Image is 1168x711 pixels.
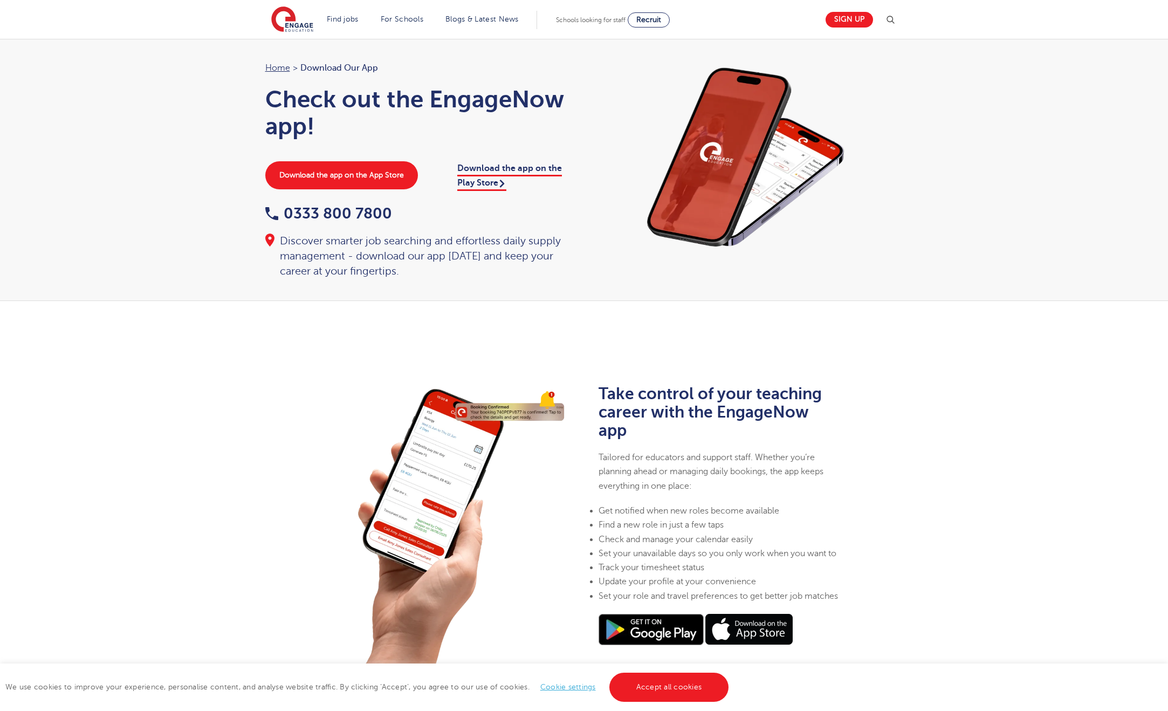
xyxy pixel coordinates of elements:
[826,12,873,28] a: Sign up
[599,506,779,516] span: Get notified when new roles become available
[265,205,392,222] a: 0333 800 7800
[599,591,838,601] span: Set your role and travel preferences to get better job matches
[327,15,359,23] a: Find jobs
[609,673,729,702] a: Accept all cookies
[293,63,298,73] span: >
[265,161,418,189] a: Download the app on the App Store
[445,15,519,23] a: Blogs & Latest News
[628,12,670,28] a: Recruit
[599,385,822,440] b: Take control of your teaching career with the EngageNow app
[540,683,596,691] a: Cookie settings
[300,61,378,75] span: Download our app
[5,683,731,691] span: We use cookies to improve your experience, personalise content, and analyse website traffic. By c...
[599,453,823,491] span: Tailored for educators and support staff. Whether you’re planning ahead or managing daily booking...
[457,163,562,190] a: Download the app on the Play Store
[599,577,756,586] span: Update your profile at your convenience
[599,563,704,572] span: Track your timesheet status
[599,549,836,558] span: Set your unavailable days so you only work when you want to
[265,61,574,75] nav: breadcrumb
[265,234,574,279] div: Discover smarter job searching and effortless daily supply management - download our app [DATE] a...
[265,63,290,73] a: Home
[271,6,313,33] img: Engage Education
[265,86,574,140] h1: Check out the EngageNow app!
[599,535,753,544] span: Check and manage your calendar easily
[636,16,661,24] span: Recruit
[381,15,423,23] a: For Schools
[556,16,626,24] span: Schools looking for staff
[599,520,724,530] span: Find a new role in just a few taps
